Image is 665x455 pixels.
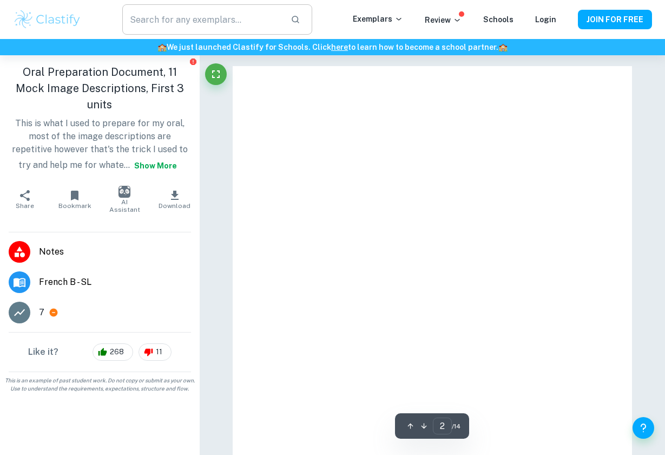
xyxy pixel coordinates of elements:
button: Report issue [189,57,197,66]
p: 7 [39,306,44,319]
a: here [331,43,348,51]
div: 268 [93,343,133,361]
button: Show more [130,156,181,175]
span: 11 [150,347,168,357]
a: Schools [483,15,513,24]
button: JOIN FOR FREE [578,10,652,29]
p: This is what I used to prepare for my oral, most of the image descriptions are repetitive however... [9,117,191,175]
span: Notes [39,245,191,258]
span: 🏫 [157,43,167,51]
button: Fullscreen [205,63,227,85]
a: Login [535,15,556,24]
span: This is an example of past student work. Do not copy or submit as your own. Use to understand the... [4,376,195,393]
span: / 14 [452,421,460,431]
img: Clastify logo [13,9,82,30]
h6: We just launched Clastify for Schools. Click to learn how to become a school partner. [2,41,663,53]
span: Share [16,202,34,210]
button: Help and Feedback [633,417,654,439]
button: AI Assistant [100,184,149,214]
p: Review [425,14,462,26]
h1: Oral Preparation Document, 11 Mock Image Descriptions, First 3 units [9,64,191,113]
input: Search for any exemplars... [122,4,282,35]
span: AI Assistant [106,198,143,213]
div: 11 [139,343,172,361]
span: French B - SL [39,276,191,289]
button: Bookmark [50,184,100,214]
button: Download [150,184,200,214]
h6: Like it? [28,346,58,359]
span: Download [159,202,190,210]
p: Exemplars [353,13,403,25]
span: 268 [104,347,130,357]
span: 🏫 [498,43,508,51]
span: Bookmark [58,202,91,210]
img: AI Assistant [118,186,130,198]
